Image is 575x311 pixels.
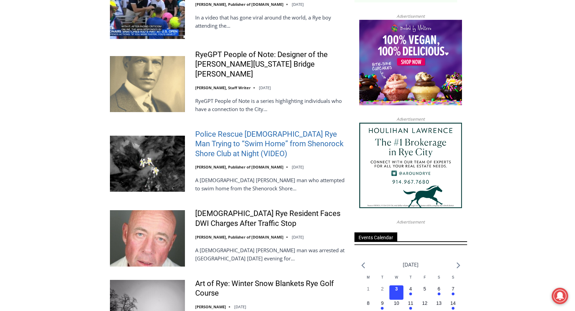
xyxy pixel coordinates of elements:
div: Tuesday [375,275,389,285]
img: 56-Year-Old Rye Resident Faces DWI Charges After Traffic Stop [110,210,185,266]
time: 8 [367,300,370,306]
div: Sunday [446,275,460,285]
time: [DATE] [292,234,304,240]
time: 5 [423,286,426,292]
button: 6 Has events [432,285,446,299]
a: [PERSON_NAME], Staff Writer [195,85,251,90]
li: [DATE] [403,260,418,269]
div: Saturday [432,275,446,285]
p: A [DEMOGRAPHIC_DATA] [PERSON_NAME] man was arrested at [GEOGRAPHIC_DATA] [DATE] evening for… [195,246,346,262]
a: Next month [457,262,460,269]
div: Monday [361,275,375,285]
span: Advertisement [390,13,432,19]
a: Open Tues. - Sun. [PHONE_NUMBER] [0,69,69,85]
em: Has events [452,307,454,310]
time: 11 [408,300,413,306]
em: Has events [409,307,412,310]
time: 3 [395,286,398,292]
span: Advertisement [390,116,432,122]
a: Art of Rye: Winter Snow Blankets Rye Golf Course [195,279,346,298]
em: Has events [409,293,412,295]
button: 7 Has events [446,285,460,299]
span: W [395,275,398,279]
time: 7 [452,286,454,292]
div: Wednesday [389,275,403,285]
img: Baked by Melissa [359,20,462,105]
button: 4 Has events [403,285,417,299]
div: Thursday [403,275,417,285]
time: [DATE] [292,2,304,7]
img: Police Rescue 51 Year Old Rye Man Trying to “Swim Home” from Shenorock Shore Club at Night (VIDEO) [110,136,185,192]
time: 9 [381,300,384,306]
a: [PERSON_NAME] [195,304,226,309]
span: T [381,275,383,279]
time: 4 [409,286,412,292]
p: A [DEMOGRAPHIC_DATA] [PERSON_NAME] man who attempted to swim home from the Shenorock Shore… [195,176,346,192]
time: 10 [394,300,399,306]
img: RyeGPT People of Note: Designer of the George Washington Bridge Othmar Ammann [110,56,185,112]
span: S [452,275,454,279]
span: F [424,275,426,279]
a: [PERSON_NAME], Publisher of [DOMAIN_NAME] [195,164,284,170]
div: "I learned about the history of a place I’d honestly never considered even as a resident of [GEOG... [173,0,324,66]
time: [DATE] [292,164,304,170]
time: 2 [381,286,384,292]
em: Has events [381,307,384,310]
time: [DATE] [259,85,271,90]
time: 13 [436,300,442,306]
img: Houlihan Lawrence The #1 Brokerage in Rye City [359,123,462,208]
em: Has events [452,293,454,295]
p: In a video that has gone viral around the world, a Rye boy attending the… [195,13,346,30]
time: 1 [367,286,370,292]
div: Located at [STREET_ADDRESS][PERSON_NAME] [71,43,101,82]
a: Intern @ [DOMAIN_NAME] [165,66,332,85]
span: Events Calendar [354,232,397,242]
span: M [367,275,370,279]
button: 1 [361,285,375,299]
button: 3 [389,285,403,299]
p: RyeGPT People of Note is a series highlighting individuals who have a connection to the City… [195,97,346,113]
span: Open Tues. - Sun. [PHONE_NUMBER] [2,70,67,96]
div: Friday [418,275,432,285]
time: 14 [450,300,456,306]
button: 2 [375,285,389,299]
button: 5 [418,285,432,299]
a: [PERSON_NAME], Publisher of [DOMAIN_NAME] [195,2,284,7]
a: [PERSON_NAME], Publisher of [DOMAIN_NAME] [195,234,284,240]
time: 12 [422,300,427,306]
a: RyeGPT People of Note: Designer of the [PERSON_NAME][US_STATE] Bridge [PERSON_NAME] [195,50,346,79]
time: [DATE] [234,304,246,309]
a: [DEMOGRAPHIC_DATA] Rye Resident Faces DWI Charges After Traffic Stop [195,209,346,228]
em: Has events [438,293,440,295]
a: Previous month [361,262,365,269]
span: Intern @ [DOMAIN_NAME] [179,68,317,83]
time: 6 [438,286,440,292]
span: Advertisement [390,219,432,225]
span: T [410,275,412,279]
a: Police Rescue [DEMOGRAPHIC_DATA] Rye Man Trying to “Swim Home” from Shenorock Shore Club at Night... [195,130,346,159]
span: S [438,275,440,279]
